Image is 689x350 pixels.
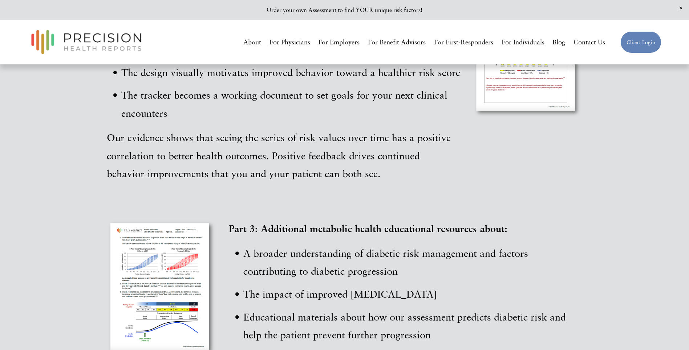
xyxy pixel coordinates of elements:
[318,36,360,49] a: For Employers
[107,128,460,182] p: Our evidence shows that seeing the series of risk values over time has a positive correlation to ...
[502,36,544,49] a: For Individuals
[620,31,661,53] a: Client Login
[552,36,565,49] a: Blog
[574,36,605,49] a: Contact Us
[243,36,261,49] a: About
[243,244,582,280] p: A broader understanding of diabetic risk management and factors contributing to diabetic progression
[243,285,582,303] p: The impact of improved [MEDICAL_DATA]
[243,308,582,344] p: Educational materials about how our assessment predicts diabetic risk and help the patient preven...
[28,27,145,57] img: Precision Health Reports
[434,36,493,49] a: For First-Responders
[121,63,460,81] p: The design visually motivates improved behavior toward a healthier risk score
[653,315,689,350] iframe: Chat Widget
[368,36,426,49] a: For Benefit Advisors
[269,36,310,49] a: For Physicians
[229,222,507,234] strong: Part 3: Additional metabolic health educational resources about:
[121,86,460,122] p: The tracker becomes a working document to set goals for your next clinical encounters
